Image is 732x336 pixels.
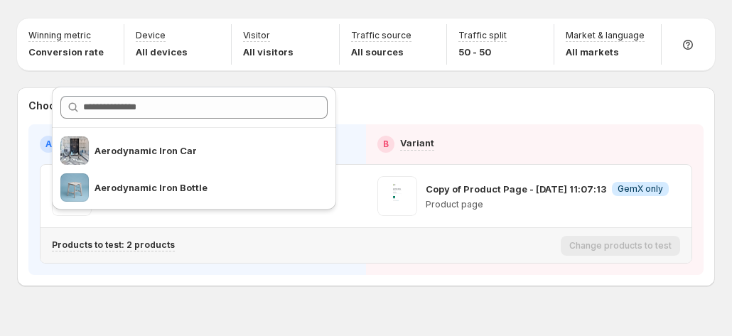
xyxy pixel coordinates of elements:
[351,45,411,59] p: All sources
[426,182,606,196] p: Copy of Product Page - [DATE] 11:07:13
[136,45,188,59] p: All devices
[566,45,645,59] p: All markets
[243,30,270,41] p: Visitor
[351,30,411,41] p: Traffic source
[60,136,89,165] img: Aerodynamic Iron Car
[458,45,507,59] p: 50 - 50
[426,199,669,210] p: Product page
[566,30,645,41] p: Market & language
[28,30,91,41] p: Winning metric
[400,136,434,150] p: Variant
[28,99,704,113] p: Choose template to test from your store
[383,139,389,150] h2: B
[95,180,282,195] p: Aerodynamic Iron Bottle
[618,183,663,195] span: GemX only
[136,30,166,41] p: Device
[243,45,294,59] p: All visitors
[52,239,175,251] p: Products to test: 2 products
[28,45,104,59] p: Conversion rate
[458,30,507,41] p: Traffic split
[60,173,89,202] img: Aerodynamic Iron Bottle
[45,139,52,150] h2: A
[377,176,417,216] img: Copy of Product Page - Jul 8, 11:07:13
[95,143,282,158] p: Aerodynamic Iron Car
